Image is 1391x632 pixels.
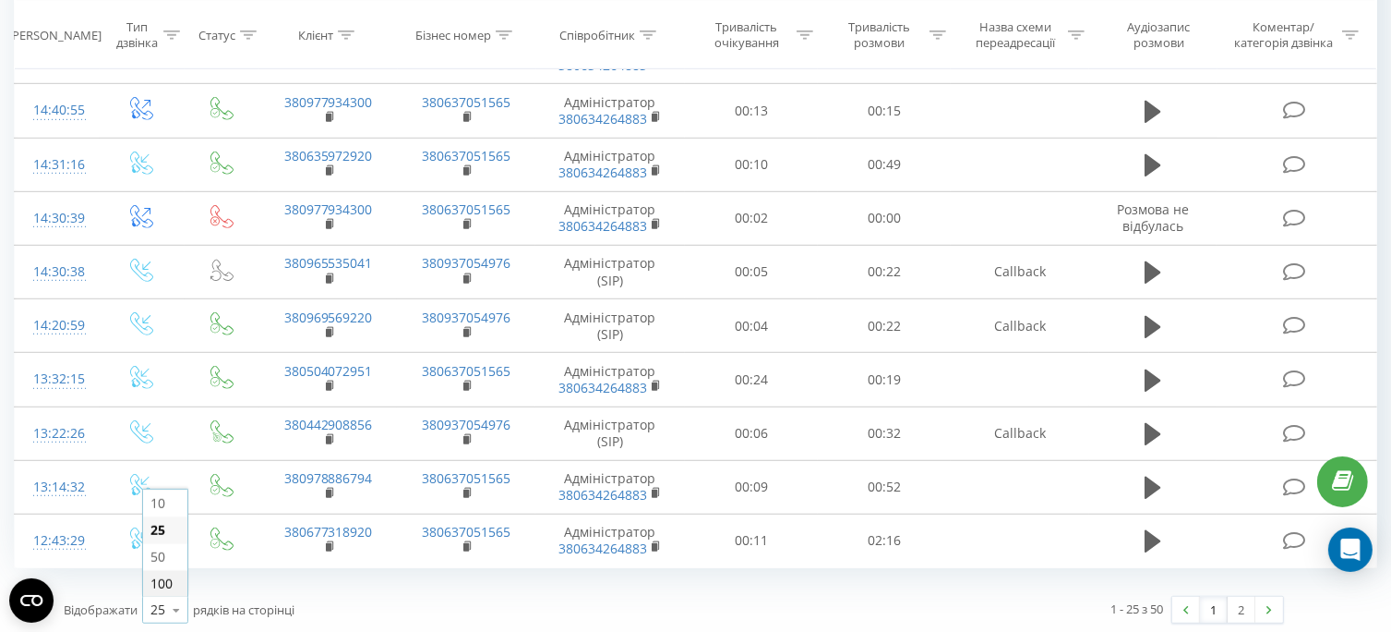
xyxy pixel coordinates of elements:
td: Адміністратор (SIP) [535,245,684,298]
span: 25 [150,521,165,539]
a: 380634264883 [558,379,647,396]
a: 380977934300 [284,201,373,218]
td: Адміністратор [535,514,684,567]
td: 00:19 [818,353,951,407]
div: 12:43:29 [33,523,81,559]
td: 00:22 [818,299,951,353]
td: Адміністратор [535,84,684,138]
a: 1 [1200,597,1228,623]
td: 00:15 [818,84,951,138]
td: 00:22 [818,245,951,298]
div: Співробітник [559,27,635,43]
a: 380937054976 [422,416,510,433]
a: 380637051565 [422,147,510,164]
span: 100 [150,575,173,592]
td: Адміністратор (SIP) [535,299,684,353]
a: 380978886794 [284,469,373,487]
div: 14:31:16 [33,147,81,183]
td: 00:06 [685,407,818,460]
div: Тривалість розмови [834,19,925,51]
a: 380634264883 [558,486,647,504]
div: Аудіозапис розмови [1106,19,1212,51]
td: Адміністратор [535,353,684,407]
td: 00:00 [818,191,951,245]
td: 00:05 [685,245,818,298]
td: Адміністратор (SIP) [535,407,684,460]
a: 380637051565 [422,523,510,541]
button: Open CMP widget [9,578,54,623]
div: 13:14:32 [33,469,81,505]
span: Відображати [64,602,138,618]
div: 1 - 25 з 50 [1110,600,1163,618]
a: 380634264883 [558,217,647,235]
div: 13:22:26 [33,416,81,452]
div: [PERSON_NAME] [8,27,102,43]
a: 380677318920 [284,523,373,541]
a: 380937054976 [422,254,510,272]
td: 00:49 [818,138,951,191]
td: Callback [951,245,1089,298]
a: 380634264883 [558,540,647,557]
div: Коментар/категорія дзвінка [1229,19,1337,51]
a: 380634264883 [558,56,647,74]
a: 380977934300 [284,93,373,111]
td: 00:24 [685,353,818,407]
div: 25 [150,601,165,619]
td: 00:02 [685,191,818,245]
td: 00:09 [685,460,818,514]
a: 380634264883 [558,164,647,181]
td: Адміністратор [535,191,684,245]
span: рядків на сторінці [193,602,294,618]
div: Тип дзвінка [116,19,159,51]
a: 2 [1228,597,1255,623]
td: 00:52 [818,460,951,514]
a: 380937054976 [422,309,510,326]
div: Тривалість очікування [701,19,792,51]
div: Open Intercom Messenger [1328,528,1373,572]
div: 13:32:15 [33,361,81,397]
div: Назва схеми переадресації [967,19,1063,51]
td: 00:11 [685,514,818,567]
span: Розмова не відбулась [1117,201,1189,235]
td: 00:04 [685,299,818,353]
a: 380442908856 [284,416,373,433]
span: 10 [150,494,165,512]
td: Адміністратор [535,138,684,191]
a: 380504072951 [284,362,373,380]
a: 380634264883 [558,110,647,128]
div: 14:30:38 [33,254,81,290]
div: Бізнес номер [415,27,491,43]
td: 00:32 [818,407,951,460]
a: 380637051565 [422,362,510,380]
td: 00:10 [685,138,818,191]
td: Callback [951,407,1089,460]
div: 14:30:39 [33,201,81,237]
td: 00:13 [685,84,818,138]
a: 380965535041 [284,254,373,272]
div: Статус [198,27,235,43]
a: 380637051565 [422,201,510,218]
div: 14:20:59 [33,308,81,344]
td: Адміністратор [535,460,684,514]
a: 380637051565 [422,469,510,487]
td: Callback [951,299,1089,353]
div: Клієнт [298,27,333,43]
div: 14:40:55 [33,92,81,128]
a: 380635972920 [284,147,373,164]
a: 380969569220 [284,309,373,326]
td: 02:16 [818,514,951,567]
a: 380637051565 [422,93,510,111]
span: 50 [150,548,165,565]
